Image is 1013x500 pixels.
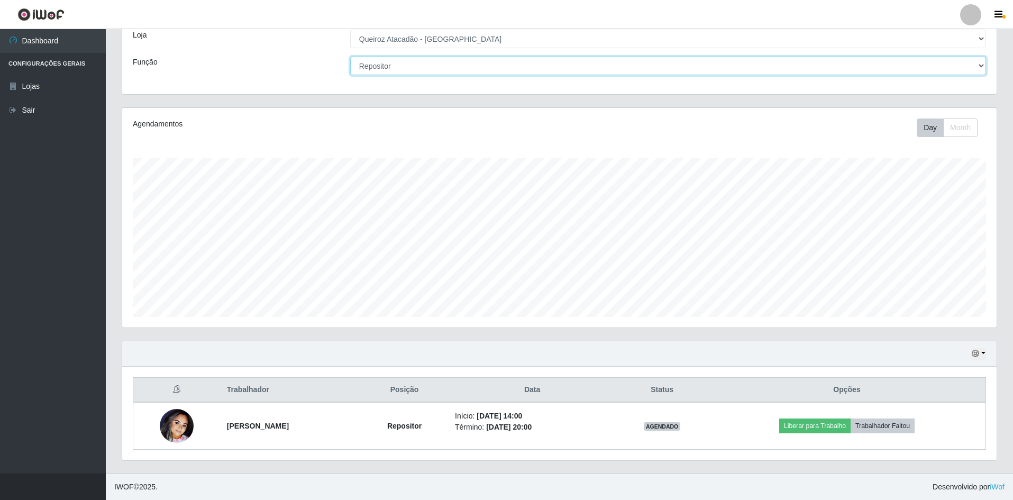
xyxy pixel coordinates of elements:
img: CoreUI Logo [17,8,65,21]
span: Desenvolvido por [933,481,1005,493]
time: [DATE] 20:00 [486,423,532,431]
th: Status [616,378,708,403]
time: [DATE] 14:00 [477,412,522,420]
th: Posição [360,378,449,403]
span: IWOF [114,483,134,491]
li: Término: [455,422,609,433]
th: Data [449,378,616,403]
div: First group [917,119,978,137]
div: Toolbar with button groups [917,119,986,137]
th: Opções [708,378,985,403]
label: Função [133,57,158,68]
strong: [PERSON_NAME] [227,422,289,430]
span: AGENDADO [644,422,681,431]
li: Início: [455,411,609,422]
button: Liberar para Trabalho [779,419,851,433]
th: Trabalhador [221,378,360,403]
div: Agendamentos [133,119,479,130]
button: Month [943,119,978,137]
label: Loja [133,30,147,41]
button: Trabalhador Faltou [851,419,915,433]
img: 1757639934081.jpeg [160,409,194,443]
strong: Repositor [387,422,422,430]
button: Day [917,119,944,137]
span: © 2025 . [114,481,158,493]
a: iWof [990,483,1005,491]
